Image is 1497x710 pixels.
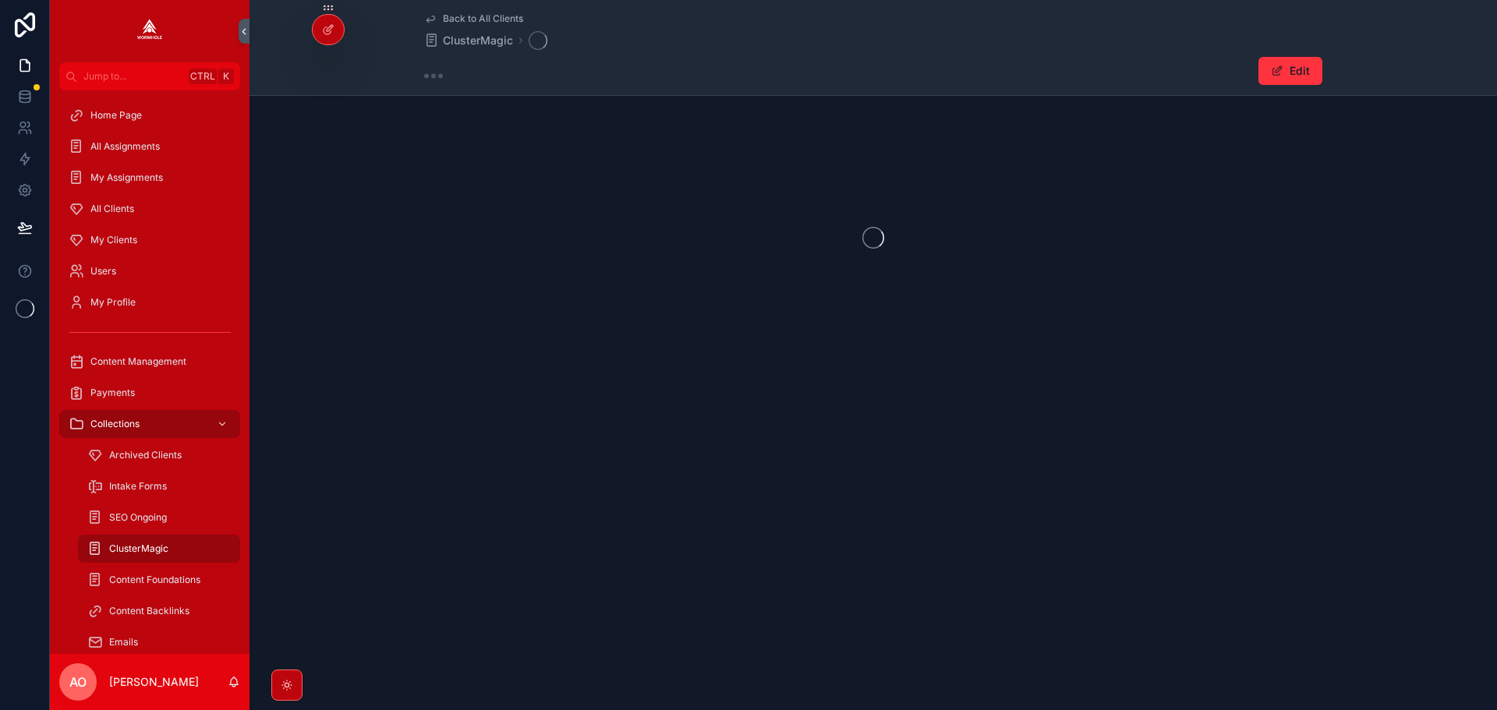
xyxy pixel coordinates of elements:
[83,70,182,83] span: Jump to...
[59,348,240,376] a: Content Management
[69,673,87,691] span: AO
[109,574,200,586] span: Content Foundations
[90,387,135,399] span: Payments
[90,140,160,153] span: All Assignments
[424,12,523,25] a: Back to All Clients
[109,542,168,555] span: ClusterMagic
[59,257,240,285] a: Users
[109,480,167,493] span: Intake Forms
[59,132,240,161] a: All Assignments
[78,566,240,594] a: Content Foundations
[109,636,138,648] span: Emails
[59,379,240,407] a: Payments
[90,171,163,184] span: My Assignments
[90,355,186,368] span: Content Management
[90,418,140,430] span: Collections
[90,234,137,246] span: My Clients
[59,226,240,254] a: My Clients
[189,69,217,84] span: Ctrl
[59,195,240,223] a: All Clients
[443,12,523,25] span: Back to All Clients
[109,449,182,461] span: Archived Clients
[90,265,116,277] span: Users
[59,62,240,90] button: Jump to...CtrlK
[59,101,240,129] a: Home Page
[109,605,189,617] span: Content Backlinks
[50,90,249,654] div: scrollable content
[59,410,240,438] a: Collections
[443,33,513,48] span: ClusterMagic
[90,203,134,215] span: All Clients
[109,674,199,690] p: [PERSON_NAME]
[109,511,167,524] span: SEO Ongoing
[137,19,162,44] img: App logo
[78,503,240,532] a: SEO Ongoing
[78,535,240,563] a: ClusterMagic
[78,472,240,500] a: Intake Forms
[90,109,142,122] span: Home Page
[78,441,240,469] a: Archived Clients
[90,296,136,309] span: My Profile
[59,164,240,192] a: My Assignments
[78,628,240,656] a: Emails
[59,288,240,316] a: My Profile
[78,597,240,625] a: Content Backlinks
[220,70,232,83] span: K
[1258,57,1322,85] button: Edit
[424,33,513,48] a: ClusterMagic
